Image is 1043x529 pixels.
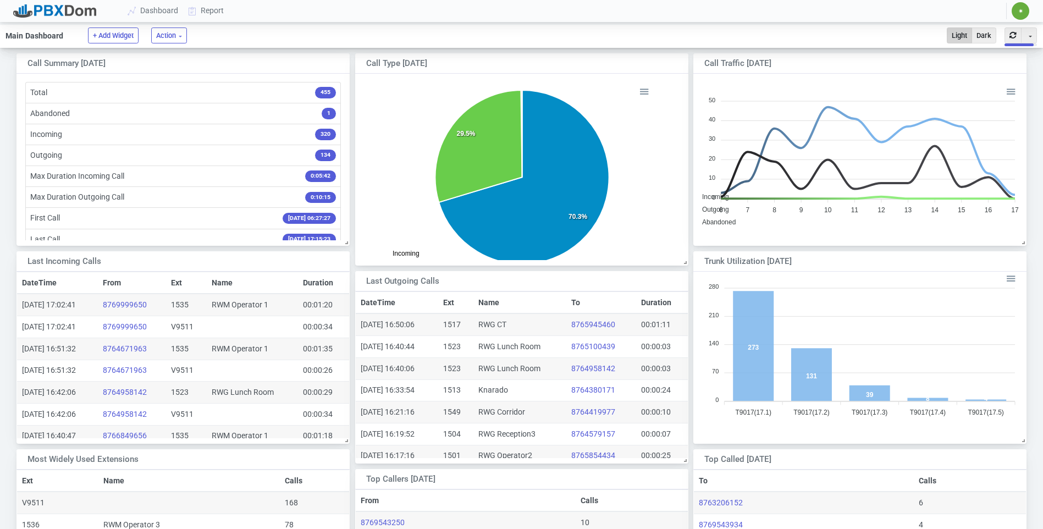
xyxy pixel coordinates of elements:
tspan: 17 [1011,206,1019,214]
td: RWM Operator 1 [207,425,299,447]
td: 00:00:07 [636,423,688,445]
tspan: 13 [904,206,912,214]
td: [DATE] 16:40:44 [356,336,438,358]
a: 8764671963 [103,344,147,353]
td: 00:01:11 [636,313,688,335]
div: Menu [1006,85,1015,95]
div: Call Traffic [DATE] [704,57,984,70]
span: [DATE] 17:15:23 [283,234,336,245]
tspan: 30 [709,135,715,142]
tspan: 50 [709,96,715,103]
a: 8764380171 [571,385,615,394]
th: Name [473,291,566,313]
tspan: T9017(17.1) [736,409,771,416]
td: RWG CT [473,313,566,335]
a: 8766849656 [103,431,147,440]
button: Dark [972,27,996,43]
tspan: T9017(17.2) [793,409,829,416]
tspan: T9017(17.4) [910,409,946,416]
td: 00:00:29 [299,382,349,404]
li: Max Duration Incoming Call [25,166,341,187]
div: Most Widely Used Extensions [27,453,307,466]
span: [DATE] 06:27:27 [283,213,336,224]
td: [DATE] 16:33:54 [356,379,438,401]
td: 00:01:35 [299,338,349,360]
td: 1535 [166,338,207,360]
tspan: 16 [985,206,992,214]
div: Call Summary [DATE] [27,57,307,70]
td: RWG Lunch Room [473,336,566,358]
td: 00:01:20 [299,294,349,316]
th: DateTime [356,291,438,313]
a: 8763206152 [699,498,743,507]
td: 1523 [438,357,473,379]
tspan: 70 [712,368,719,374]
div: Menu [639,85,648,95]
div: Menu [1006,272,1015,282]
span: Incoming [702,192,729,200]
a: 8765945460 [571,320,615,329]
a: 8769999650 [103,300,147,309]
tspan: 210 [709,312,719,318]
button: ✷ [1011,2,1030,20]
a: Report [184,1,229,21]
li: First Call [25,207,341,229]
div: Last Outgoing Calls [366,275,646,288]
th: DateTime [17,272,98,294]
tspan: 12 [878,206,885,214]
tspan: 9 [799,206,803,214]
span: 455 [315,87,336,98]
tspan: 7 [746,206,750,214]
div: Top Callers [DATE] [366,473,646,486]
td: 00:00:03 [636,357,688,379]
td: [DATE] 16:51:32 [17,360,98,382]
td: [DATE] 16:21:16 [356,401,438,423]
span: 134 [315,150,336,161]
button: Light [947,27,972,43]
td: V9511 [166,403,207,425]
td: [DATE] 16:17:16 [356,445,438,467]
th: Duration [636,291,688,313]
td: 00:00:26 [299,360,349,382]
td: 6 [914,492,1026,514]
a: 8764671963 [103,366,147,374]
a: 8769543250 [361,518,405,527]
td: [DATE] 17:02:41 [17,316,98,338]
div: Top Called [DATE] [704,453,984,466]
div: Call Type [DATE] [366,57,646,70]
span: 0:10:15 [305,192,336,203]
td: V9511 [17,492,98,514]
td: [DATE] 16:19:52 [356,423,438,445]
tspan: 10 [824,206,832,214]
div: Trunk Utilization [DATE] [704,255,984,268]
a: 8769999650 [103,322,147,331]
td: [DATE] 16:40:47 [17,425,98,447]
a: 8764958142 [571,364,615,373]
th: Calls [280,470,349,492]
tspan: 0 [715,396,719,403]
button: + Add Widget [88,27,139,43]
td: 168 [280,492,349,514]
a: 8764958142 [103,388,147,396]
td: RWG Lunch Room [207,382,299,404]
td: 1501 [438,445,473,467]
th: Ext [166,272,207,294]
span: Outgoing [702,206,729,213]
td: 1535 [166,425,207,447]
td: 1513 [438,379,473,401]
tspan: 6 [719,206,723,214]
span: Abandoned [702,218,736,226]
tspan: 11 [851,206,859,214]
td: 00:00:34 [299,316,349,338]
span: ✷ [1018,8,1023,14]
li: Last Call [25,229,341,250]
th: Calls [576,489,688,511]
td: RWM Operator 1 [207,294,299,316]
span: Incoming [393,250,420,258]
td: V9511 [166,316,207,338]
td: V9511 [166,360,207,382]
tspan: T9017(17.5) [968,409,1003,416]
li: Incoming [25,124,341,145]
td: RWG Lunch Room [473,357,566,379]
tspan: 40 [709,116,715,123]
